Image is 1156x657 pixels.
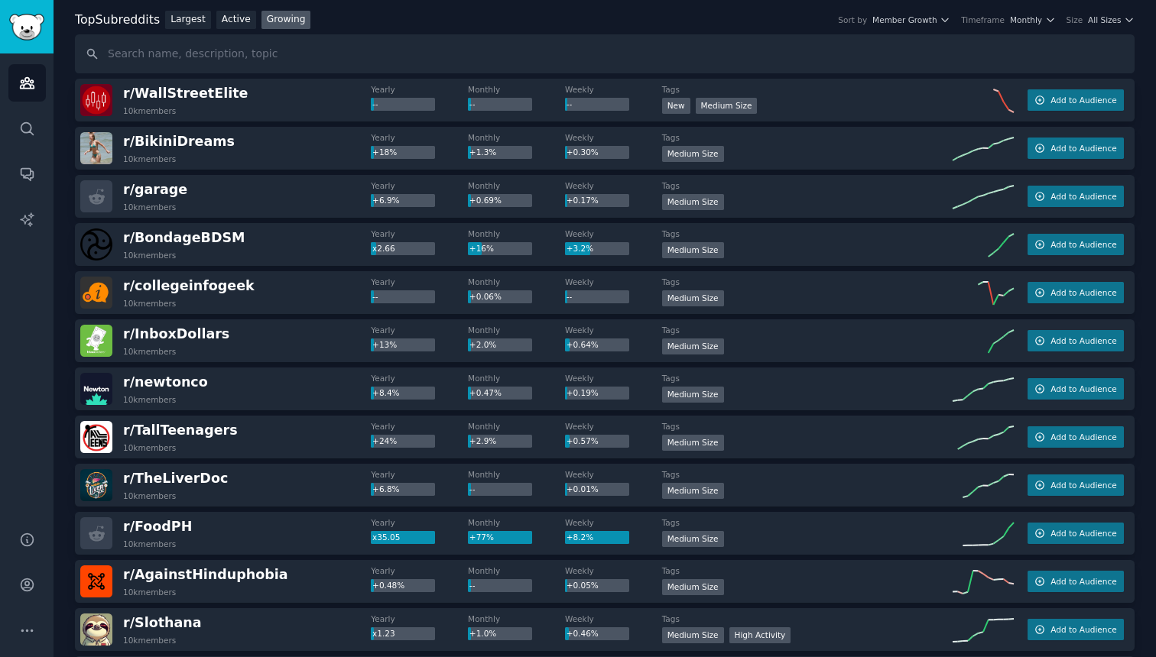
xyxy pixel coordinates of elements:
[567,388,599,397] span: +0.19%
[662,483,724,499] div: Medium Size
[261,11,311,30] a: Growing
[123,539,176,549] div: 10k members
[1050,287,1116,298] span: Add to Audience
[469,532,494,542] span: +77%
[565,613,662,624] dt: Weekly
[75,34,1135,73] input: Search name, description, topic
[662,469,953,480] dt: Tags
[372,532,400,542] span: x35.05
[567,244,593,253] span: +3.2%
[468,84,565,95] dt: Monthly
[872,15,937,25] span: Member Growth
[468,228,565,239] dt: Monthly
[123,278,255,293] span: r/ collegeinfogeek
[1050,624,1116,635] span: Add to Audience
[1050,191,1116,202] span: Add to Audience
[123,230,245,245] span: r/ BondageBDSM
[729,627,791,643] div: High Activity
[565,565,662,576] dt: Weekly
[469,581,476,590] span: --
[565,373,662,384] dt: Weekly
[371,228,468,239] dt: Yearly
[123,202,176,212] div: 10k members
[123,394,176,405] div: 10k members
[123,615,202,630] span: r/ Slothana
[372,388,399,397] span: +8.4%
[469,436,496,445] span: +2.9%
[216,11,256,30] a: Active
[696,98,758,114] div: Medium Size
[372,99,378,108] span: --
[123,587,176,597] div: 10k members
[567,436,599,445] span: +0.57%
[468,421,565,432] dt: Monthly
[1088,15,1121,25] span: All Sizes
[123,105,176,116] div: 10k members
[372,292,378,301] span: --
[469,388,502,397] span: +0.47%
[662,325,953,335] dt: Tags
[123,374,208,390] span: r/ newtonco
[371,132,468,143] dt: Yearly
[123,134,235,149] span: r/ BikiniDreams
[1028,330,1124,351] button: Add to Audience
[371,325,468,335] dt: Yearly
[80,277,112,309] img: collegeinfogeek
[469,244,494,253] span: +16%
[872,15,950,25] button: Member Growth
[123,442,176,453] div: 10k members
[662,435,724,451] div: Medium Size
[662,627,724,643] div: Medium Size
[80,325,112,357] img: InboxDollars
[567,484,599,494] span: +0.01%
[371,421,468,432] dt: Yearly
[372,340,397,349] span: +13%
[372,436,397,445] span: +24%
[662,565,953,576] dt: Tags
[371,613,468,624] dt: Yearly
[468,517,565,528] dt: Monthly
[469,629,496,638] span: +1.0%
[468,613,565,624] dt: Monthly
[1050,432,1116,442] span: Add to Audience
[1010,15,1042,25] span: Monthly
[838,15,867,25] div: Sort by
[662,290,724,306] div: Medium Size
[80,228,112,261] img: BondageBDSM
[1028,571,1124,592] button: Add to Audience
[80,565,112,597] img: AgainstHinduphobia
[123,471,228,486] span: r/ TheLiverDoc
[567,292,573,301] span: --
[1050,384,1116,394] span: Add to Audience
[372,629,395,638] span: x1.23
[468,469,565,480] dt: Monthly
[371,469,468,480] dt: Yearly
[1050,528,1116,539] span: Add to Audience
[371,373,468,384] dt: Yearly
[1028,186,1124,207] button: Add to Audience
[1050,576,1116,587] span: Add to Audience
[961,15,1005,25] div: Timeframe
[468,132,565,143] dt: Monthly
[1010,15,1056,25] button: Monthly
[565,421,662,432] dt: Weekly
[567,99,573,108] span: --
[1028,89,1124,111] button: Add to Audience
[468,277,565,287] dt: Monthly
[371,517,468,528] dt: Yearly
[371,565,468,576] dt: Yearly
[123,422,238,438] span: r/ TallTeenagers
[371,180,468,191] dt: Yearly
[567,147,599,157] span: +0.30%
[565,180,662,191] dt: Weekly
[372,244,395,253] span: x2.66
[662,146,724,162] div: Medium Size
[1028,234,1124,255] button: Add to Audience
[662,194,724,210] div: Medium Size
[469,484,476,494] span: --
[1028,378,1124,400] button: Add to Audience
[123,519,192,534] span: r/ FoodPH
[468,565,565,576] dt: Monthly
[468,325,565,335] dt: Monthly
[565,517,662,528] dt: Weekly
